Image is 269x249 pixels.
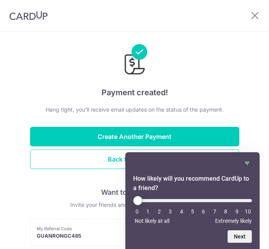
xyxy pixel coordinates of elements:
div: How likely will you recommend CardUp to a friend? Select an option from 0 to 10, with 0 being Not... [133,196,252,224]
img: CardUp [9,11,48,20]
button: Back to Payments [30,149,239,169]
li: 5 [189,208,196,215]
span: Extremely likely [215,218,252,224]
p: My Referral Code [37,226,191,232]
p: GUANRONGC485 [37,232,191,240]
button: Hide survey [242,158,252,168]
p: Want to save more? [30,188,239,197]
li: 10 [244,208,252,215]
p: Invite your friends and save on next your payment [30,200,239,210]
div: How likely will you recommend CardUp to a friend? Select an option from 0 to 10, with 0 being Not... [133,158,252,243]
p: Hang tight, you’ll receive email updates on the status of the payment. [30,105,239,114]
li: 1 [144,208,152,215]
button: Create Another Payment [30,127,239,146]
li: 0 [133,208,141,215]
button: Next question [228,230,252,243]
li: 8 [222,208,230,215]
li: 7 [211,208,219,215]
h4: Payment created! [30,86,239,99]
span: Not likely at all [135,218,169,224]
li: 3 [166,208,174,215]
li: 6 [200,208,207,215]
li: 4 [178,208,185,215]
li: 2 [155,208,163,215]
img: Payments [122,44,147,77]
li: 9 [233,208,241,215]
h2: How likely will you recommend CardUp to a friend? Select an option from 0 to 10, with 0 being Not... [133,174,252,193]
